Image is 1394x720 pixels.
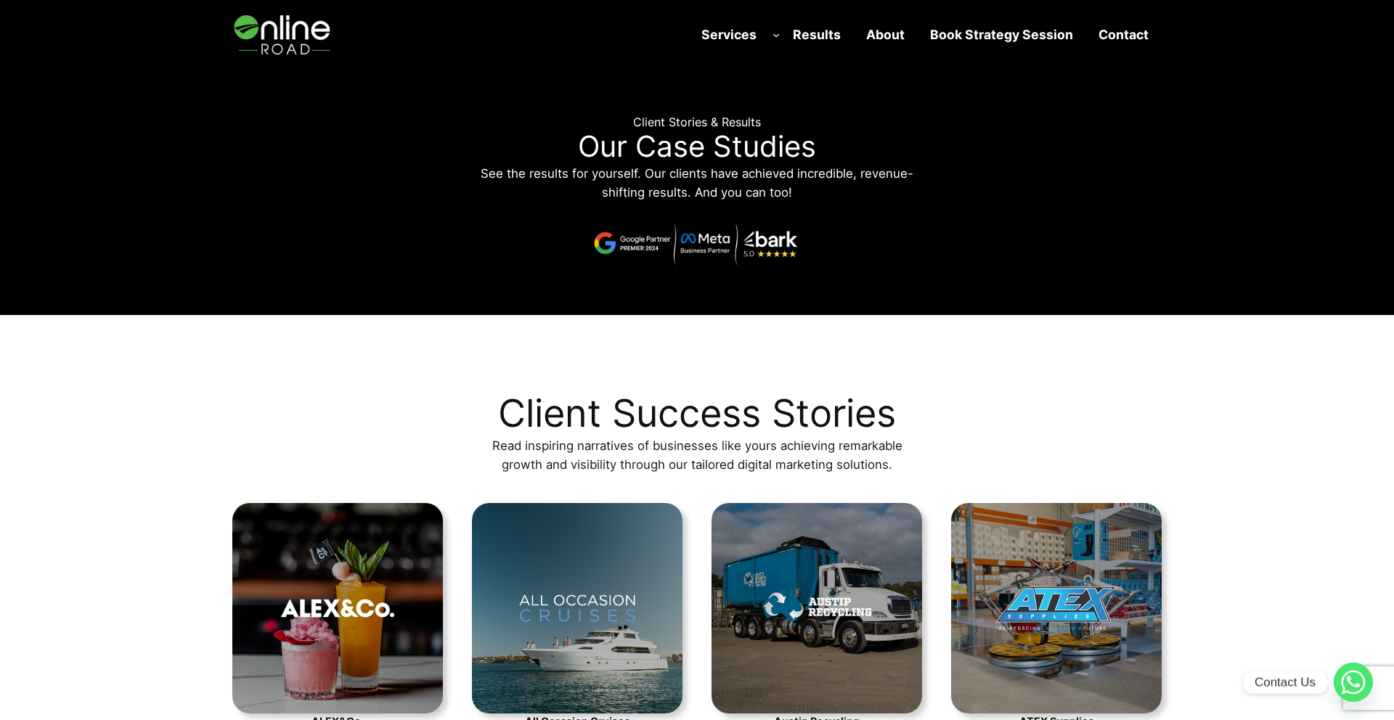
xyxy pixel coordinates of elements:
a: About [853,18,917,51]
strong: About [866,27,905,42]
a: Results [780,18,853,51]
p: Read inspiring narratives of businesses like yours achieving remarkable growth and visibility thr... [472,436,922,474]
a: Book Strategy Session [918,18,1086,51]
a: Whatsapp [1334,663,1373,702]
strong: Book Strategy Session [930,27,1073,42]
strong: Services [701,27,757,42]
strong: Results [793,27,841,42]
h6: Client Stories & Results [472,115,922,129]
strong: Contact [1099,27,1149,42]
a: Services [688,18,769,51]
button: Services submenu [773,30,780,38]
h2: Client Success Stories [498,390,896,436]
nav: Navigation [688,18,1162,51]
a: Contact [1086,18,1162,51]
p: Our Case Studies [472,129,922,164]
p: See the results for yourself. Our clients have achieved incredible, revenue-shifting results. And... [472,164,922,202]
